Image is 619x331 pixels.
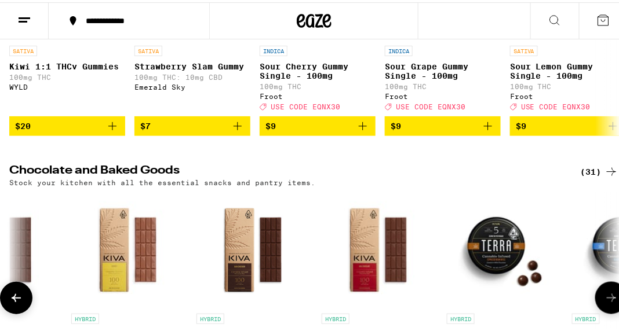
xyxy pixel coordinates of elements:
span: Hi. Need any help? [7,8,83,17]
p: HYBRID [447,311,475,322]
p: HYBRID [71,311,99,322]
button: Add to bag [260,114,376,134]
p: Sour Cherry Gummy Single - 100mg [260,60,376,78]
img: Kiva Confections - Dark Chocolate Bar [196,190,312,306]
img: Kiva Confections - Churro Milk Chocolate Bar [71,190,187,306]
p: HYBRID [572,311,600,322]
a: (31) [581,163,618,176]
span: USE CODE EQNX30 [271,101,340,108]
p: SATIVA [134,43,162,54]
p: HYBRID [322,311,349,322]
p: HYBRID [196,311,224,322]
p: SATIVA [9,43,37,54]
p: 100mg THC [385,80,501,88]
span: $20 [15,119,31,128]
p: 100mg THC: 10mg CBD [134,71,250,79]
p: 100mg THC [260,80,376,88]
span: USE CODE EQNX30 [521,101,591,108]
p: Strawberry Slam Gummy [134,60,250,69]
p: Stock your kitchen with all the essential snacks and pantry items. [9,176,315,184]
button: Add to bag [385,114,501,134]
div: Froot [260,90,376,98]
p: SATIVA [510,43,538,54]
p: Kiwi 1:1 THCv Gummies [9,60,125,69]
p: INDICA [260,43,287,54]
span: $9 [265,119,276,128]
span: $9 [516,119,526,128]
span: USE CODE EQNX30 [396,101,465,108]
span: $9 [391,119,401,128]
button: Add to bag [134,114,250,134]
div: WYLD [9,81,125,89]
img: Kiva Confections - Terra Dark Chocolate Espresso Beans [447,190,563,306]
span: $7 [140,119,151,128]
div: Froot [385,90,501,98]
img: Kiva Confections - Milk Chocolate Bar [322,190,438,306]
div: Emerald Sky [134,81,250,89]
h2: Chocolate and Baked Goods [9,163,562,176]
button: Add to bag [9,114,125,134]
p: INDICA [385,43,413,54]
p: 100mg THC [9,71,125,79]
p: Sour Grape Gummy Single - 100mg [385,60,501,78]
